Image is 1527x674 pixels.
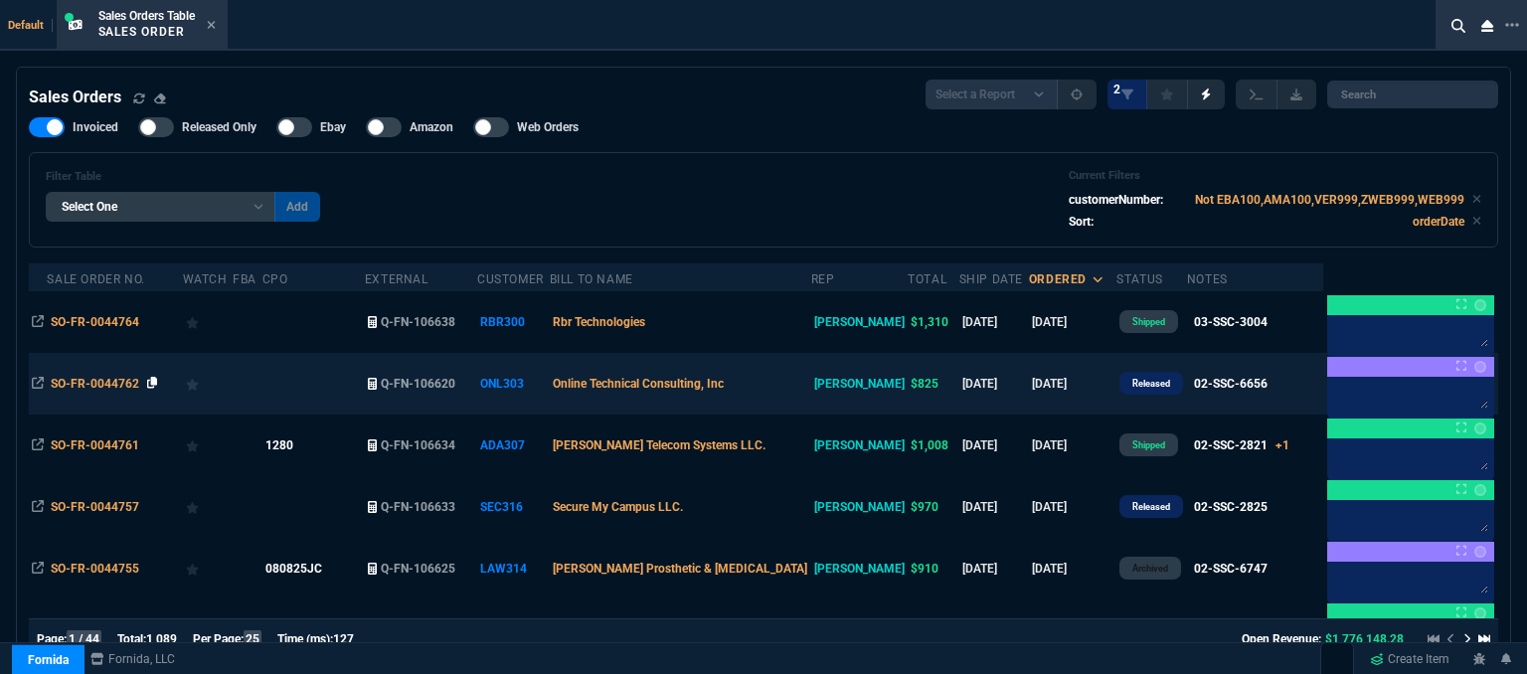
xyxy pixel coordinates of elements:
span: SO-FR-0044757 [51,500,139,514]
span: 1,089 [146,632,177,646]
td: ADA307 [477,415,550,476]
td: [DATE] [959,538,1029,599]
span: Released Only [182,119,256,135]
div: Rep [811,271,835,287]
nx-icon: Search [1443,14,1473,38]
nx-icon: Open In Opposite Panel [32,377,44,391]
div: FBA [233,271,256,287]
span: Q-FN-106620 [381,377,455,391]
div: Customer [477,271,544,287]
p: Released [1132,376,1170,392]
span: Default [8,19,53,32]
span: Time (ms): [277,632,333,646]
span: Q-FN-106633 [381,500,455,514]
span: SO-FR-0044761 [51,438,139,452]
td: [PERSON_NAME] [811,599,909,661]
nx-icon: Open In Opposite Panel [32,438,44,452]
h6: Filter Table [46,170,320,184]
p: Released [1132,499,1170,515]
span: Q-FN-106634 [381,438,455,452]
td: RBR300 [477,291,550,353]
nx-icon: Open In Opposite Panel [32,500,44,514]
span: 25 [244,630,261,648]
div: 03-SSC-3004 [1194,313,1268,331]
span: Rbr Technologies [553,315,645,329]
div: 02-SSC-6656 [1194,375,1268,393]
p: Sales Order [98,24,195,40]
td: $1,180 [908,599,958,661]
nx-icon: Close Tab [207,18,216,34]
div: Sale Order No. [47,271,144,287]
span: SO-FR-0044755 [51,562,139,576]
div: Ship Date [959,271,1023,287]
span: 127 [333,632,354,646]
div: Watch [183,271,228,287]
h6: Current Filters [1069,169,1481,183]
div: Add to Watchlist [186,308,230,336]
td: [DATE] [959,599,1029,661]
div: 02-SSC-2821+1 [1194,436,1289,454]
span: 080825JC [265,562,322,576]
nx-fornida-value: 080825JC [265,560,362,578]
td: [PERSON_NAME] [811,476,909,538]
span: Sales Orders Table [98,9,195,23]
td: LAW314 [477,538,550,599]
td: [DATE] [959,415,1029,476]
div: Add to Watchlist [186,555,230,583]
td: [DATE] [1029,353,1117,415]
div: 02-SSC-2825 [1194,498,1268,516]
td: [DATE] [1029,538,1117,599]
td: [DATE] [1029,476,1117,538]
span: Q-FN-106638 [381,315,455,329]
span: Total: [117,632,146,646]
a: msbcCompanyName [85,650,181,668]
td: [DATE] [1029,415,1117,476]
div: Bill To Name [550,271,633,287]
span: 1 / 44 [67,630,101,648]
p: customerNumber: [1069,191,1163,209]
td: ONL303 [477,353,550,415]
p: Archived [1132,561,1168,577]
td: [DATE] [959,353,1029,415]
td: [DATE] [1029,599,1117,661]
nx-icon: Open In Opposite Panel [32,315,44,329]
a: Create Item [1362,644,1457,674]
p: Shipped [1132,314,1165,330]
td: $970 [908,476,958,538]
div: Add to Watchlist [186,370,230,398]
td: [DATE] [959,476,1029,538]
div: ordered [1029,271,1087,287]
td: $1,310 [908,291,958,353]
td: SEC316 [477,476,550,538]
input: Search [1327,81,1498,108]
span: Online Technical Consulting, Inc [553,377,724,391]
span: Amazon [410,119,453,135]
div: Total [908,271,946,287]
td: $1,008 [908,415,958,476]
div: Add to Watchlist [186,431,230,459]
div: External [365,271,428,287]
div: 02-SSC-6747 [1194,560,1268,578]
td: $825 [908,353,958,415]
span: Web Orders [517,119,579,135]
span: $1,776,148.28 [1325,632,1404,646]
td: AVA310 [477,599,550,661]
td: [PERSON_NAME] [811,415,909,476]
span: Invoiced [73,119,118,135]
div: Add to Watchlist [186,616,230,644]
code: Not EBA100,AMA100,VER999,ZWEB999,WEB999 [1195,193,1464,207]
span: Q-FN-106625 [381,562,455,576]
td: [PERSON_NAME] [811,353,909,415]
td: $910 [908,538,958,599]
nx-fornida-value: 1280 [265,436,362,454]
span: 1280 [265,438,293,452]
div: CPO [262,271,288,287]
span: Open Revenue: [1242,632,1321,646]
span: Page: [37,632,67,646]
span: [PERSON_NAME] Prosthetic & [MEDICAL_DATA] [553,562,807,576]
p: Sort: [1069,213,1094,231]
span: [PERSON_NAME] Telecom Systems LLC. [553,438,765,452]
span: 2 [1113,82,1120,97]
span: Ebay [320,119,346,135]
span: Per Page: [193,632,244,646]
